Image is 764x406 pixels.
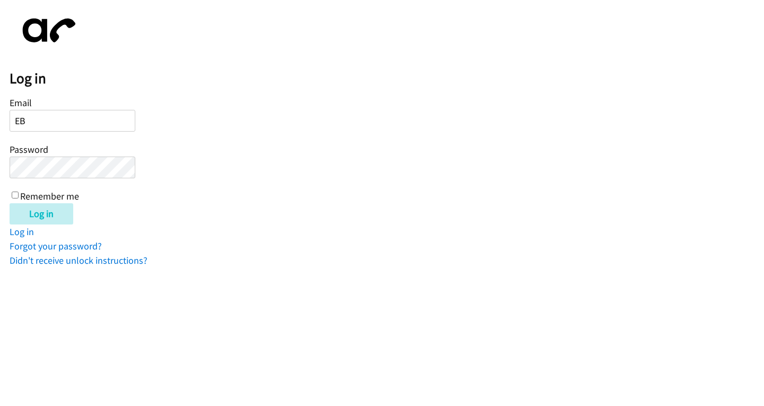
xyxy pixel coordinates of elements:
[10,10,84,51] img: aphone-8a226864a2ddd6a5e75d1ebefc011f4aa8f32683c2d82f3fb0802fe031f96514.svg
[10,203,73,224] input: Log in
[10,254,147,266] a: Didn't receive unlock instructions?
[20,190,79,202] label: Remember me
[10,226,34,238] a: Log in
[10,240,102,252] a: Forgot your password?
[10,97,32,109] label: Email
[10,143,48,156] label: Password
[10,70,764,88] h2: Log in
